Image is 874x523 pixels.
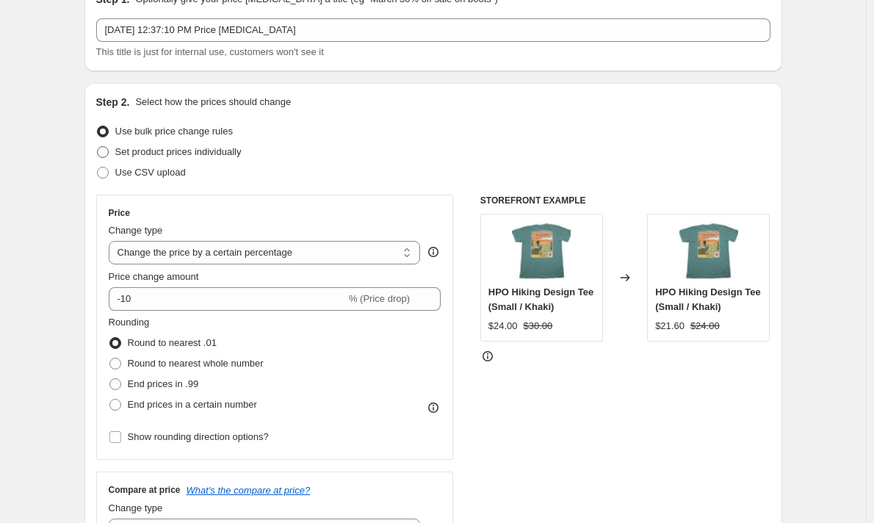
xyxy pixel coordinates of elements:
[96,46,324,57] span: This title is just for internal use, customers won't see it
[109,502,163,513] span: Change type
[96,18,770,42] input: 30% off holiday sale
[426,245,441,259] div: help
[109,317,150,328] span: Rounding
[690,319,720,333] strike: $24.00
[96,95,130,109] h2: Step 2.
[109,271,199,282] span: Price change amount
[128,337,217,348] span: Round to nearest .01
[128,358,264,369] span: Round to nearest whole number
[128,378,199,389] span: End prices in .99
[115,146,242,157] span: Set product prices individually
[655,286,761,312] span: HPO Hiking Design Tee (Small / Khaki)
[115,167,186,178] span: Use CSV upload
[109,207,130,219] h3: Price
[349,293,410,304] span: % (Price drop)
[135,95,291,109] p: Select how the prices should change
[109,287,346,311] input: -15
[512,222,571,281] img: 127_80x.jpg
[128,399,257,410] span: End prices in a certain number
[679,222,738,281] img: 127_80x.jpg
[524,319,553,333] strike: $30.00
[480,195,770,206] h6: STOREFRONT EXAMPLE
[655,319,685,333] div: $21.60
[488,319,518,333] div: $24.00
[187,485,311,496] button: What's the compare at price?
[109,484,181,496] h3: Compare at price
[488,286,594,312] span: HPO Hiking Design Tee (Small / Khaki)
[115,126,233,137] span: Use bulk price change rules
[128,431,269,442] span: Show rounding direction options?
[109,225,163,236] span: Change type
